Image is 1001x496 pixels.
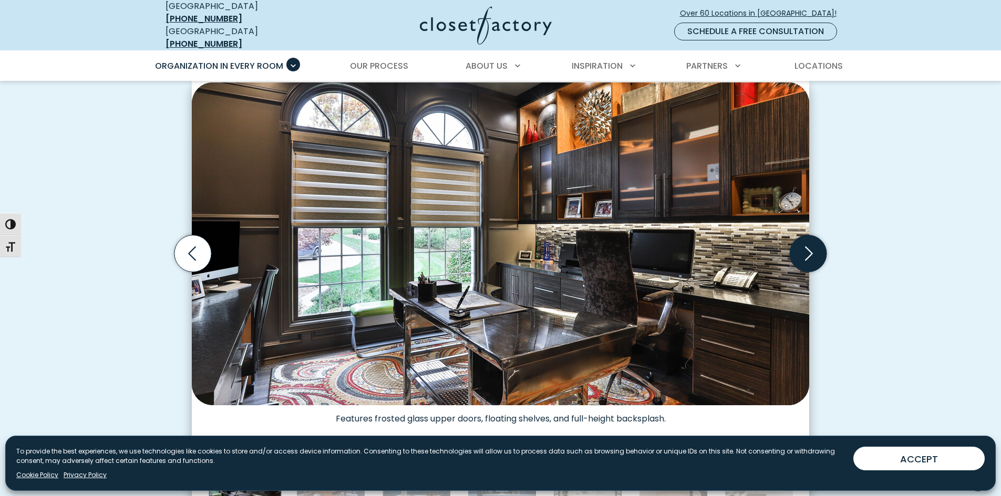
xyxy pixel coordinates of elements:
span: Locations [794,60,843,72]
a: Schedule a Free Consultation [674,23,837,40]
img: Sophisticated home office with dark wood cabinetry, metallic backsplash, under-cabinet lighting, ... [192,82,809,405]
span: Organization in Every Room [155,60,283,72]
span: Partners [686,60,728,72]
span: Over 60 Locations in [GEOGRAPHIC_DATA]! [680,8,845,19]
a: [PHONE_NUMBER] [166,13,242,25]
button: Previous slide [170,231,215,276]
a: Over 60 Locations in [GEOGRAPHIC_DATA]! [679,4,845,23]
a: [PHONE_NUMBER] [166,38,242,50]
p: To provide the best experiences, we use technologies like cookies to store and/or access device i... [16,447,845,466]
div: [GEOGRAPHIC_DATA] [166,25,318,50]
button: Next slide [786,231,831,276]
span: Inspiration [572,60,623,72]
figcaption: Features frosted glass upper doors, floating shelves, and full-height backsplash. [192,405,809,424]
a: Privacy Policy [64,470,107,480]
img: Closet Factory Logo [420,6,552,45]
nav: Primary Menu [148,51,854,81]
a: Cookie Policy [16,470,58,480]
span: Our Process [350,60,408,72]
span: About Us [466,60,508,72]
button: ACCEPT [853,447,985,470]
